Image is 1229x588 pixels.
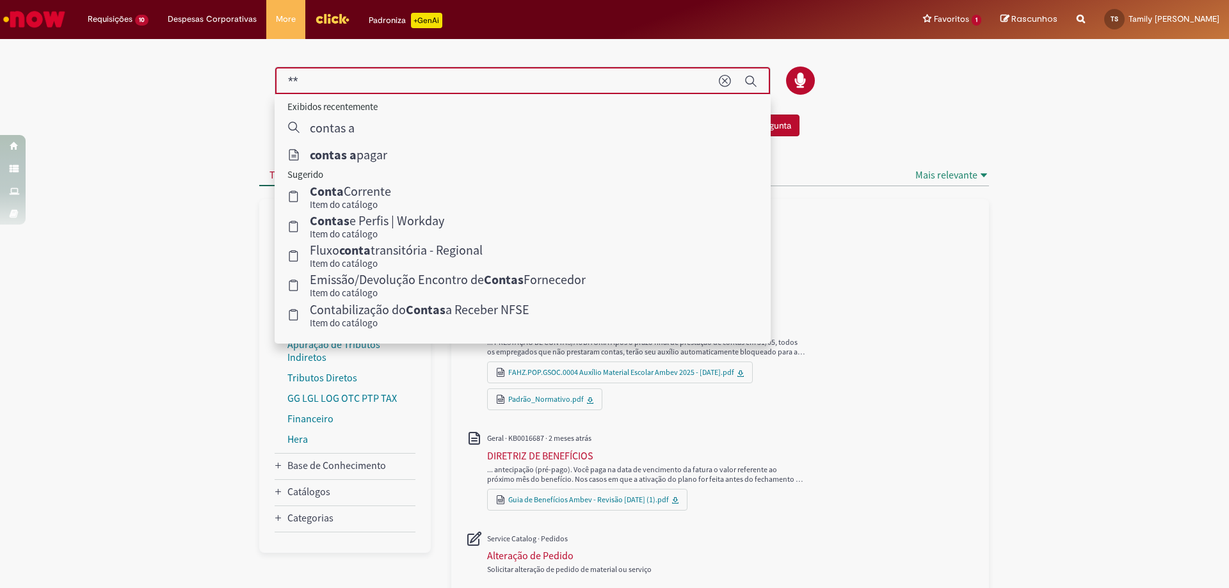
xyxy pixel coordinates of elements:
span: More [276,13,296,26]
span: Rascunhos [1011,13,1057,25]
span: 10 [135,15,149,26]
span: Despesas Corporativas [168,13,257,26]
span: Favoritos [934,13,969,26]
span: 1 [972,15,981,26]
a: Rascunhos [1000,13,1057,26]
span: Tamily [PERSON_NAME] [1129,13,1219,24]
div: Padroniza [369,13,442,28]
img: ServiceNow [1,6,67,32]
img: click_logo_yellow_360x200.png [315,9,349,28]
span: Requisições [88,13,133,26]
p: +GenAi [411,13,442,28]
span: TS [1111,15,1118,23]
